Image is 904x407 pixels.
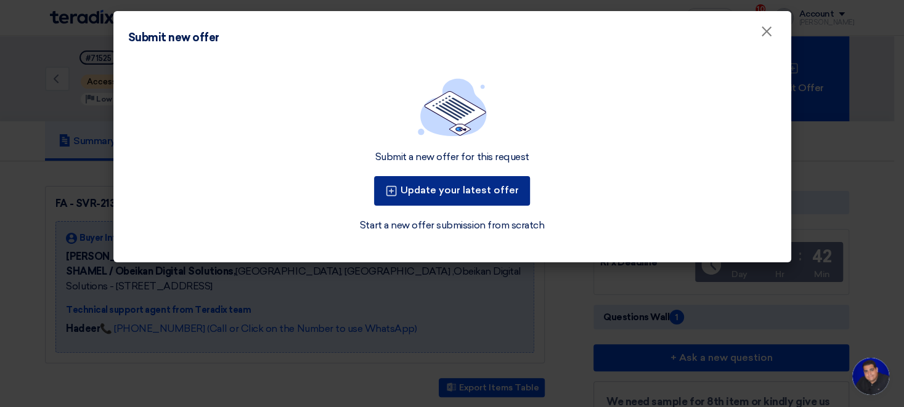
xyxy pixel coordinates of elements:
a: Start a new offer submission from scratch [360,218,544,233]
div: Open chat [852,358,889,395]
span: × [760,22,773,47]
div: Submit new offer [128,30,219,46]
button: Close [751,20,783,44]
button: Update your latest offer [374,176,530,206]
div: Submit a new offer for this request [375,151,529,164]
img: empty_state_list.svg [418,78,487,136]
